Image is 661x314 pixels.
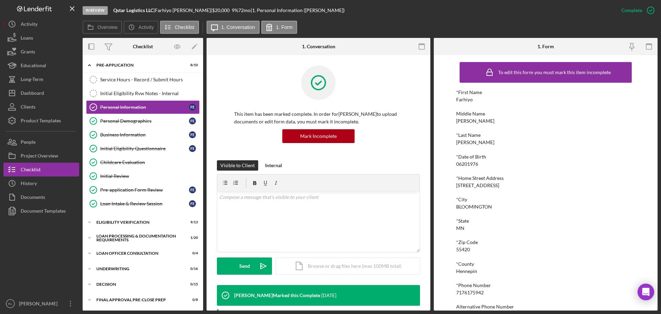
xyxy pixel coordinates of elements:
[186,236,198,240] div: 1 / 20
[189,104,196,111] div: F E
[96,63,181,67] div: Pre-Application
[456,90,635,95] div: *First Name
[96,220,181,224] div: Eligibility Verification
[100,91,199,96] div: Initial Eligibility Rvw Notes - Internal
[234,293,320,298] div: [PERSON_NAME] Marked this Complete
[3,45,79,59] button: Grants
[186,282,198,286] div: 0 / 15
[86,100,200,114] a: Personal InformationFE
[3,31,79,45] a: Loans
[21,100,35,115] div: Clients
[96,251,181,255] div: Loan Officer Consultation
[175,24,195,30] label: Checklist
[186,63,198,67] div: 8 / 10
[276,24,293,30] label: 1. Form
[537,44,554,49] div: 1. Form
[100,201,189,206] div: Loan Intake & Review Session
[498,70,611,75] div: To edit this form you must mark this item incomplete
[21,114,61,129] div: Product Templates
[8,302,13,306] text: RL
[21,17,38,33] div: Activity
[186,220,198,224] div: 9 / 13
[3,149,79,163] a: Project Overview
[217,160,258,171] button: Visible to Client
[155,8,212,13] div: Farhiyo [PERSON_NAME] |
[21,59,46,74] div: Educational
[86,183,200,197] a: Pre-application Form ReviewFE
[21,176,37,192] div: History
[220,160,255,171] div: Visible to Client
[456,175,635,181] div: *Home Street Address
[3,59,79,72] button: Educational
[321,293,336,298] time: 2025-07-31 16:42
[21,45,35,60] div: Grants
[238,8,251,13] div: 72 mo
[3,163,79,176] a: Checklist
[456,218,635,224] div: *State
[100,104,189,110] div: Personal Information
[621,3,642,17] div: Complete
[97,24,117,30] label: Overview
[3,297,79,311] button: RL[PERSON_NAME]
[3,100,79,114] button: Clients
[207,21,260,34] button: 1. Conversation
[86,155,200,169] a: Childcare Evaluation
[456,304,635,310] div: Alternative Phone Number
[86,73,200,87] a: Service Hours - Record / Submit Hours
[189,200,196,207] div: F E
[21,135,35,151] div: People
[189,145,196,152] div: F E
[96,267,181,271] div: Underwriting
[86,142,200,155] a: Initial Eligibility QuestionnaireFE
[189,186,196,193] div: F E
[3,190,79,204] button: Documents
[100,187,189,193] div: Pre-application Form Review
[456,118,494,124] div: [PERSON_NAME]
[83,6,108,15] div: In Review
[100,118,189,124] div: Personal Demographics
[100,132,189,138] div: Business Information
[83,21,122,34] button: Overview
[21,72,43,88] div: Long-Term
[86,169,200,183] a: Initial Review
[96,298,181,302] div: Final Approval Pre-Close Prep
[251,8,345,13] div: | 1. Personal Information ([PERSON_NAME])
[456,140,494,145] div: [PERSON_NAME]
[100,146,189,151] div: Initial Eligibility Questionnaire
[3,86,79,100] button: Dashboard
[3,114,79,128] button: Product Templates
[638,284,654,300] div: Open Intercom Messenger
[138,24,154,30] label: Activity
[86,87,200,100] a: Initial Eligibility Rvw Notes - Internal
[3,72,79,86] button: Long-Term
[86,114,200,128] a: Personal DemographicsFE
[160,21,199,34] button: Checklist
[456,132,635,138] div: *Last Name
[456,204,492,210] div: BLOOMINGTON
[300,129,337,143] div: Mark Incomplete
[21,204,66,220] div: Document Templates
[456,183,499,188] div: [STREET_ADDRESS]
[21,190,45,206] div: Documents
[100,160,199,165] div: Childcare Evaluation
[21,86,44,102] div: Dashboard
[221,24,255,30] label: 1. Conversation
[86,197,200,211] a: Loan Intake & Review SessionFE
[21,163,41,178] div: Checklist
[217,257,272,275] button: Send
[265,160,282,171] div: Internal
[212,7,230,13] span: $20,000
[3,17,79,31] button: Activity
[456,111,635,117] div: Middle Name
[113,7,154,13] b: Qstar Logistics LLC
[3,204,79,218] button: Document Templates
[186,267,198,271] div: 0 / 16
[186,298,198,302] div: 0 / 8
[133,44,153,49] div: Checklist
